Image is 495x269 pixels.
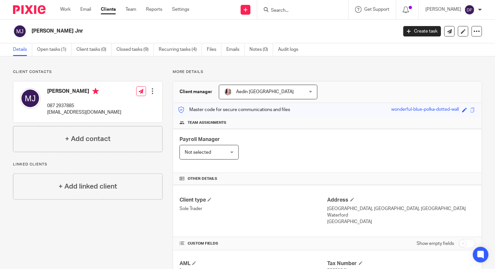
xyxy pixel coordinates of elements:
a: Work [60,6,71,13]
p: Client contacts [13,69,163,75]
p: [PERSON_NAME] [425,6,461,13]
a: Reports [146,6,162,13]
p: [EMAIL_ADDRESS][DOMAIN_NAME] [47,109,121,116]
label: Show empty fields [417,240,454,247]
p: More details [173,69,482,75]
span: Payroll Manager [180,137,220,142]
a: Settings [172,6,189,13]
img: Pixie [13,5,46,14]
p: Master code for secure communications and files [178,106,290,113]
span: Other details [188,176,217,181]
a: Details [13,43,32,56]
a: Recurring tasks (4) [159,43,202,56]
a: Closed tasks (9) [116,43,154,56]
input: Search [270,8,329,14]
span: Not selected [185,150,211,155]
img: ComerfordFoley-37PS%20-%20Aedin%201.jpg [224,88,232,96]
a: Emails [226,43,245,56]
h4: + Add linked client [59,181,117,191]
a: Client tasks (0) [76,43,112,56]
img: svg%3E [464,5,475,15]
p: [GEOGRAPHIC_DATA], [GEOGRAPHIC_DATA], [GEOGRAPHIC_DATA] [328,205,475,212]
p: Waterford [328,212,475,219]
img: svg%3E [13,24,27,38]
a: Open tasks (1) [37,43,72,56]
span: Get Support [364,7,389,12]
h4: [PERSON_NAME] [47,88,121,96]
p: Sole Trader [180,205,327,212]
a: Files [207,43,221,56]
img: svg%3E [20,88,41,109]
h4: AML [180,260,327,267]
p: 087 2937885 [47,103,121,109]
a: Notes (0) [249,43,273,56]
p: [GEOGRAPHIC_DATA] [328,219,475,225]
a: Email [80,6,91,13]
h4: Client type [180,197,327,204]
h4: CUSTOM FIELDS [180,241,327,246]
a: Team [126,6,136,13]
a: Audit logs [278,43,303,56]
div: wonderful-blue-polka-dotted-wall [391,106,459,114]
span: Aedín [GEOGRAPHIC_DATA] [236,90,294,94]
h4: Address [328,197,475,204]
h3: Client manager [180,89,212,95]
span: Team assignments [188,120,226,125]
h2: [PERSON_NAME] Jnr [32,28,321,35]
h4: + Add contact [65,134,111,144]
a: Create task [403,26,441,36]
i: Primary [92,88,99,94]
a: Clients [101,6,116,13]
h4: Tax Number [328,260,475,267]
p: Linked clients [13,162,163,167]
